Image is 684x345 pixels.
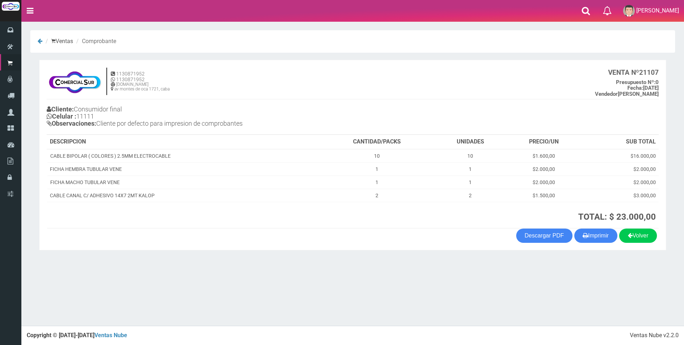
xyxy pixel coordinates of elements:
[506,162,582,176] td: $2.000,00
[47,189,320,202] td: CABLE CANAL C/ ADHESIVO 14X7 2MT KALOP
[44,37,73,46] li: Ventas
[320,135,435,149] th: CANTIDAD/PACKS
[435,149,506,163] td: 10
[47,67,103,96] img: f695dc5f3a855ddc19300c990e0c55a2.jpg
[47,104,353,130] h4: Consumidor final 11111 Cliente por defecto para impresion de comprobantes
[623,5,635,17] img: User Image
[47,105,74,113] b: Cliente:
[616,79,659,85] b: 0
[636,7,679,14] span: [PERSON_NAME]
[608,68,659,77] b: 21107
[94,332,127,339] a: Ventas Nube
[435,189,506,202] td: 2
[435,162,506,176] td: 1
[47,120,96,127] b: Observaciones:
[627,85,643,91] strong: Fecha:
[27,332,127,339] strong: Copyright © [DATE]-[DATE]
[47,162,320,176] td: FICHA HEMBRA TUBULAR VENE
[506,189,582,202] td: $1.500,00
[616,79,655,85] strong: Presupuesto Nº:
[595,91,659,97] b: [PERSON_NAME]
[506,176,582,189] td: $2.000,00
[320,149,435,163] td: 10
[630,331,679,340] div: Ventas Nube v2.2.0
[582,149,659,163] td: $16.000,00
[320,189,435,202] td: 2
[111,71,170,82] h5: 1130871952 1130871952
[582,135,659,149] th: SUB TOTAL
[47,135,320,149] th: DESCRIPCION
[2,2,20,11] img: Logo grande
[608,68,639,77] strong: VENTA Nº
[627,85,659,91] b: [DATE]
[435,135,506,149] th: UNIDADES
[47,149,320,163] td: CABLE BIPOLAR ( COLORES ) 2.5MM ELECTROCABLE
[595,91,618,97] strong: Vendedor
[47,176,320,189] td: FICHA MACHO TUBULAR VENE
[74,37,116,46] li: Comprobante
[582,176,659,189] td: $2.000,00
[578,212,656,222] strong: TOTAL: $ 23.000,00
[619,229,657,243] a: Volver
[320,176,435,189] td: 1
[574,229,617,243] button: Imprimir
[47,113,76,120] b: Celular :
[320,162,435,176] td: 1
[435,176,506,189] td: 1
[582,162,659,176] td: $2.000,00
[111,82,170,92] h6: [DOMAIN_NAME] av montes de oca 1721, caba
[516,229,572,243] a: Descargar PDF
[582,189,659,202] td: $3.000,00
[506,135,582,149] th: PRECIO/UN
[506,149,582,163] td: $1.600,00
